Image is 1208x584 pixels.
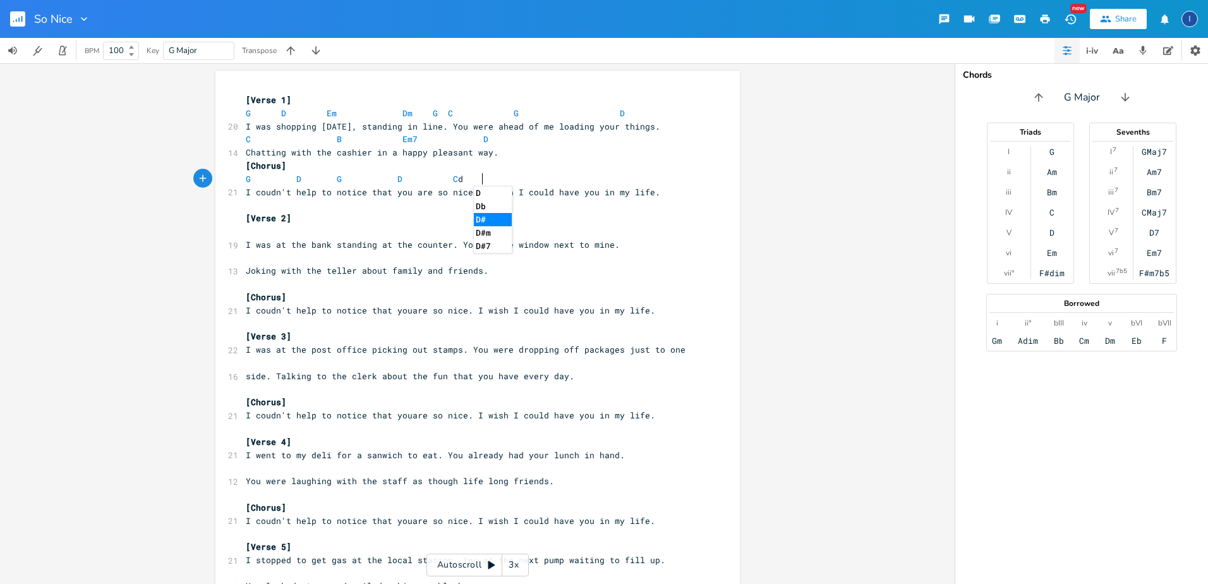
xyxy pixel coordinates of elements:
[1049,207,1054,217] div: C
[34,13,73,25] span: So Nice
[1181,4,1198,33] button: I
[246,475,554,487] span: You were laughing with the staff as though life long friends.
[1025,318,1031,328] div: ii°
[246,265,488,276] span: Joking with the teller about family and friends.
[1058,8,1083,30] button: New
[1147,187,1162,197] div: Bm7
[1006,248,1012,258] div: vi
[474,240,512,253] li: D#7
[426,554,529,576] div: Autoscroll
[1116,266,1127,276] sup: 7b5
[1115,13,1137,25] div: Share
[246,107,251,119] span: G
[448,107,453,119] span: C
[296,173,301,185] span: D
[1064,90,1100,105] span: G Major
[1139,268,1169,278] div: F#m7b5
[246,344,686,355] span: I was at the post office picking out stamps. You were dropping off packages just to one
[1006,187,1012,197] div: iii
[474,226,512,240] li: D#m
[1142,147,1167,157] div: GMaj7
[1147,167,1162,177] div: Am7
[402,107,413,119] span: Dm
[1162,336,1167,346] div: F
[1049,228,1054,238] div: D
[483,133,488,145] span: D
[246,291,286,303] span: [Chorus]
[963,71,1200,80] div: Chords
[246,173,251,185] span: G
[327,107,337,119] span: Em
[1008,147,1010,157] div: I
[1114,185,1118,195] sup: 7
[246,502,286,513] span: [Chorus]
[514,107,519,119] span: G
[246,212,291,224] span: [Verse 2]
[246,239,620,250] span: I was at the bank standing at the counter. You at the window next to mine.
[246,449,625,461] span: I went to my deli for a sanwich to eat. You already had your lunch in hand.
[1108,248,1114,258] div: vi
[1149,228,1159,238] div: D7
[1147,248,1162,258] div: Em7
[1115,205,1119,216] sup: 7
[992,336,1002,346] div: Gm
[988,128,1073,136] div: Triads
[85,47,99,54] div: BPM
[397,173,402,185] span: D
[246,133,251,145] span: C
[620,107,625,119] span: D
[1110,147,1112,157] div: I
[1049,147,1054,157] div: G
[246,410,655,421] span: I coudn't help to notice that youare so nice. I wish I could have you in my life.
[1113,145,1116,155] sup: 7
[1047,187,1057,197] div: Bm
[147,47,159,54] div: Key
[1114,165,1118,175] sup: 7
[987,300,1176,307] div: Borrowed
[246,541,291,552] span: [Verse 5]
[996,318,998,328] div: i
[1082,318,1087,328] div: iv
[1109,167,1113,177] div: ii
[1004,268,1014,278] div: vii°
[402,133,418,145] span: Em7
[1114,246,1118,256] sup: 7
[246,94,291,106] span: [Verse 1]
[246,436,291,447] span: [Verse 4]
[246,515,655,526] span: I coudn't help to notice that youare so nice. I wish I could have you in my life.
[1108,318,1112,328] div: v
[1108,268,1115,278] div: vii
[246,121,660,132] span: I was shopping [DATE], standing in line. You were ahead of me loading your things.
[1070,4,1087,13] div: New
[1007,167,1011,177] div: ii
[242,47,277,54] div: Transpose
[1090,128,1176,136] div: Sevenths
[246,554,665,566] span: I stopped to get gas at the local station. You at the next pump waiting to fill up.
[1108,207,1114,217] div: IV
[1047,248,1057,258] div: Em
[433,107,438,119] span: G
[246,396,286,408] span: [Chorus]
[1018,336,1038,346] div: Adim
[1079,336,1089,346] div: Cm
[474,213,512,226] li: D#
[1142,207,1167,217] div: CMaj7
[1005,207,1012,217] div: IV
[1131,318,1142,328] div: bVI
[502,554,525,576] div: 3x
[1181,11,1198,27] div: inspectorzu
[474,186,512,200] li: D
[1105,336,1115,346] div: Dm
[337,133,342,145] span: B
[1158,318,1171,328] div: bVII
[1047,167,1057,177] div: Am
[1114,226,1118,236] sup: 7
[169,45,197,56] span: G Major
[1108,187,1114,197] div: iii
[453,173,458,185] span: C
[337,173,342,185] span: G
[246,173,463,185] span: d
[1132,336,1142,346] div: Eb
[1054,318,1064,328] div: bIII
[1054,336,1064,346] div: Bb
